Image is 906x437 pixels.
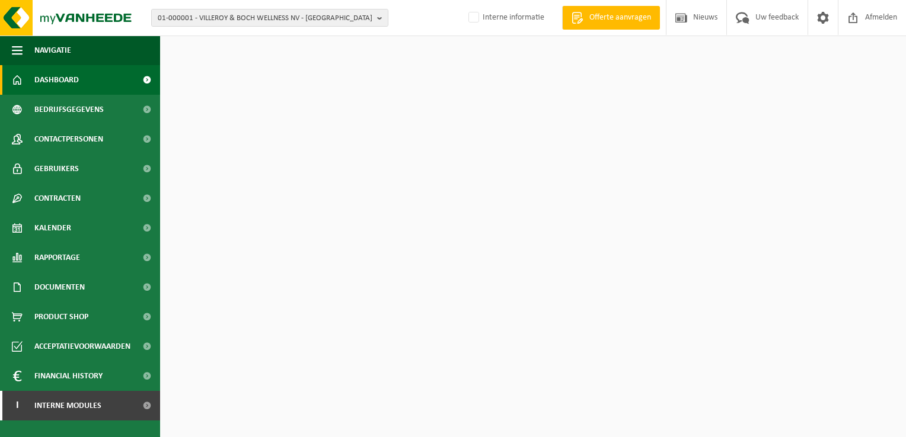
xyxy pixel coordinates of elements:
[34,184,81,213] span: Contracten
[586,12,654,24] span: Offerte aanvragen
[34,95,104,124] span: Bedrijfsgegevens
[34,332,130,361] span: Acceptatievoorwaarden
[34,272,85,302] span: Documenten
[12,391,23,420] span: I
[34,154,79,184] span: Gebruikers
[34,36,71,65] span: Navigatie
[562,6,660,30] a: Offerte aanvragen
[34,65,79,95] span: Dashboard
[34,361,103,391] span: Financial History
[34,213,71,243] span: Kalender
[34,243,80,272] span: Rapportage
[34,124,103,154] span: Contactpersonen
[466,9,544,27] label: Interne informatie
[34,391,101,420] span: Interne modules
[34,302,88,332] span: Product Shop
[151,9,388,27] button: 01-000001 - VILLEROY & BOCH WELLNESS NV - [GEOGRAPHIC_DATA]
[158,9,372,27] span: 01-000001 - VILLEROY & BOCH WELLNESS NV - [GEOGRAPHIC_DATA]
